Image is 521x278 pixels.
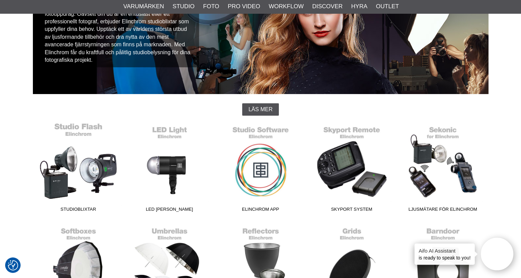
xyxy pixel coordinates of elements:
[397,123,488,215] a: Ljusmätare för Elinchrom
[173,2,195,11] a: Studio
[215,206,306,215] span: Elinchrom App
[203,2,219,11] a: Foto
[419,247,471,254] h4: Aifo AI Assistant
[376,2,399,11] a: Outlet
[306,206,397,215] span: Skyport System
[351,2,367,11] a: Hyra
[8,259,18,271] button: Samtyckesinställningar
[228,2,260,11] a: Pro Video
[33,206,124,215] span: Studioblixtar
[414,243,475,265] div: is ready to speak to you!
[8,260,18,270] img: Revisit consent button
[33,123,124,215] a: Studioblixtar
[306,123,397,215] a: Skyport System
[248,106,272,113] span: Läs mer
[397,206,488,215] span: Ljusmätare för Elinchrom
[312,2,343,11] a: Discover
[124,123,215,215] a: LED [PERSON_NAME]
[124,206,215,215] span: LED [PERSON_NAME]
[269,2,303,11] a: Workflow
[123,2,164,11] a: Varumärken
[215,123,306,215] a: Elinchrom App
